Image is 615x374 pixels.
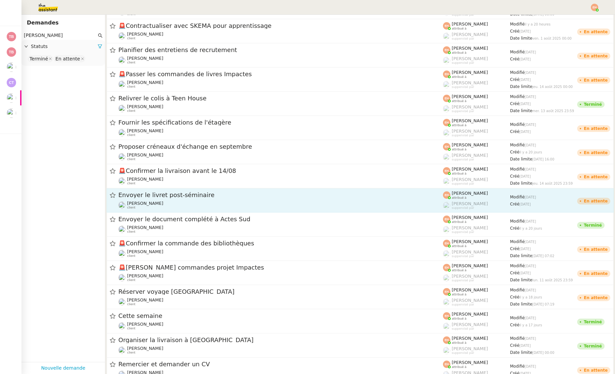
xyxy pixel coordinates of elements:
app-user-label: attribué à [443,263,510,272]
span: [PERSON_NAME] [452,360,488,365]
span: Envoyer le livret post-séminaire [118,192,443,198]
span: suppervisé par [452,351,474,355]
span: Créé [510,226,519,231]
span: Créé [510,246,519,251]
span: [DATE] [525,95,536,99]
div: Terminé [584,223,602,227]
span: Réserver voyage [GEOGRAPHIC_DATA] [118,289,443,295]
span: [DATE] 07:19 [532,302,554,306]
span: attribué à [452,220,466,224]
span: Passer les commandes de livres Impactes [118,71,443,77]
img: svg [443,143,450,150]
span: Modifié [510,143,525,147]
span: client [127,206,135,209]
img: svg [443,191,450,199]
span: [PERSON_NAME] [452,336,488,341]
span: [PERSON_NAME] [452,215,488,220]
span: Fournir les spécifications de l'étagère [118,120,443,126]
span: [DATE] [519,202,531,206]
app-user-detailed-label: client [118,225,443,234]
span: Créé [510,323,519,327]
span: attribué à [452,269,466,272]
span: [DATE] [525,240,536,244]
span: suppervisé par [452,85,474,89]
input: Rechercher [24,32,97,39]
app-user-label: attribué à [443,239,510,248]
span: [PERSON_NAME] commandes projet Impactes [118,265,443,271]
img: users%2FtFhOaBya8rNVU5KG7br7ns1BCvi2%2Favatar%2Faa8c47da-ee6c-4101-9e7d-730f2e64f978 [7,93,16,103]
img: svg [443,336,450,344]
span: Planifier des entretiens de recrutement [118,47,443,53]
img: users%2FyQfMwtYgTqhRP2YHWHmG2s2LYaD3%2Favatar%2Fprofile-pic.png [443,129,450,137]
img: users%2FtFhOaBya8rNVU5KG7br7ns1BCvi2%2Favatar%2Faa8c47da-ee6c-4101-9e7d-730f2e64f978 [118,201,126,209]
app-user-detailed-label: client [118,201,443,209]
span: suppervisé par [452,182,474,186]
app-user-label: attribué à [443,70,510,79]
span: [DATE] [519,344,531,347]
div: En attente [584,54,608,58]
span: client [127,85,135,89]
span: Modifié [510,316,525,320]
span: Confirmer la commande des bibliothèques [118,240,443,246]
span: client [127,133,135,137]
img: users%2FtFhOaBya8rNVU5KG7br7ns1BCvi2%2Favatar%2Faa8c47da-ee6c-4101-9e7d-730f2e64f978 [118,177,126,185]
span: 🚨 [118,240,126,247]
span: jeu. 14 août 2025 23:59 [532,182,573,185]
img: svg [443,46,450,54]
span: attribué à [452,172,466,176]
app-user-label: attribué à [443,360,510,369]
app-user-detailed-label: client [118,152,443,161]
span: [PERSON_NAME] [452,70,488,75]
span: [DATE] [525,123,536,127]
app-user-detailed-label: client [118,104,443,113]
span: client [127,230,135,234]
img: svg [443,312,450,320]
img: svg [443,361,450,368]
app-user-detailed-label: client [118,80,443,89]
span: [DATE] [519,78,531,82]
span: [PERSON_NAME] [127,56,163,61]
div: En attente [584,151,608,155]
span: [PERSON_NAME] [452,191,488,196]
span: attribué à [452,27,466,31]
app-user-label: attribué à [443,142,510,151]
span: [DATE] [525,143,536,147]
span: [PERSON_NAME] [127,80,163,85]
span: suppervisé par [452,61,474,65]
span: [PERSON_NAME] [452,201,488,206]
span: [PERSON_NAME] [127,273,163,278]
span: [PERSON_NAME] [452,263,488,268]
span: [DATE] [519,175,531,178]
img: users%2FtFhOaBya8rNVU5KG7br7ns1BCvi2%2Favatar%2Faa8c47da-ee6c-4101-9e7d-730f2e64f978 [118,274,126,281]
img: users%2FxcSDjHYvjkh7Ays4vB9rOShue3j1%2Favatar%2Fc5852ac1-ab6d-4275-813a-2130981b2f82 [7,62,16,72]
span: 🚨 [118,167,126,174]
span: [PERSON_NAME] [127,104,163,109]
span: Remercier et demander un CV [118,361,443,367]
span: Date limite [510,84,532,89]
span: client [127,61,135,64]
span: [DATE] [519,271,531,275]
span: [DATE] [525,316,536,320]
img: users%2FyQfMwtYgTqhRP2YHWHmG2s2LYaD3%2Favatar%2Fprofile-pic.png [443,178,450,185]
span: suppervisé par [452,230,474,234]
span: jeu. 14 août 2025 00:00 [532,85,573,89]
span: [DATE] [525,220,536,223]
img: svg [443,264,450,271]
span: client [127,182,135,185]
span: attribué à [452,99,466,103]
span: il y a 20 jours [519,150,542,154]
app-user-label: attribué à [443,94,510,103]
span: client [127,327,135,330]
span: client [127,157,135,161]
img: svg [443,167,450,175]
img: users%2FtFhOaBya8rNVU5KG7br7ns1BCvi2%2Favatar%2Faa8c47da-ee6c-4101-9e7d-730f2e64f978 [118,32,126,40]
app-user-label: attribué à [443,21,510,30]
span: attribué à [452,317,466,321]
img: users%2FtFhOaBya8rNVU5KG7br7ns1BCvi2%2Favatar%2Faa8c47da-ee6c-4101-9e7d-730f2e64f978 [118,56,126,64]
span: Proposer créneaux d'échange en septembre [118,144,443,150]
app-user-label: suppervisé par [443,153,510,161]
span: Créé [510,101,519,106]
span: [DATE] [525,50,536,54]
span: Modifié [510,50,525,54]
span: Modifié [510,264,525,268]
